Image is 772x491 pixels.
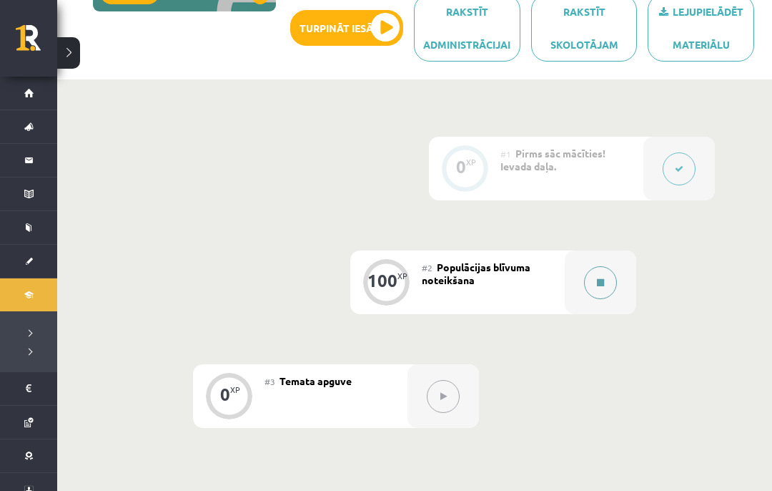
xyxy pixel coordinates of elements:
a: Rīgas 1. Tālmācības vidusskola [16,25,57,61]
div: 0 [220,388,230,401]
span: Populācijas blīvuma noteikšana [422,261,530,286]
span: Temata apguve [279,374,352,387]
span: Pirms sāc mācīties! Ievada daļa. [500,147,605,172]
span: #2 [422,262,432,273]
button: Turpināt iesākto [290,10,403,46]
div: XP [230,386,240,394]
span: #3 [264,376,275,387]
div: 0 [456,160,466,173]
div: 100 [367,274,397,287]
div: XP [466,158,476,166]
span: #1 [500,148,511,160]
div: XP [397,272,407,280]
